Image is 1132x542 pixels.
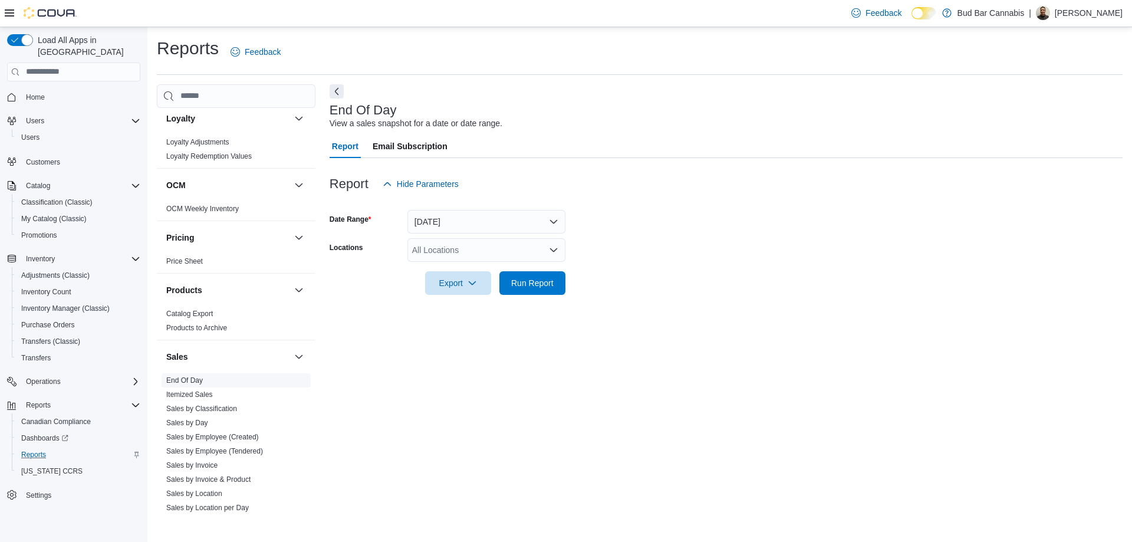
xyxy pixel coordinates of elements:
h3: Products [166,284,202,296]
button: Home [2,88,145,106]
a: Sales by Employee (Tendered) [166,447,263,455]
a: Adjustments (Classic) [17,268,94,283]
h3: OCM [166,179,186,191]
span: Inventory Count [17,285,140,299]
a: Purchase Orders [17,318,80,332]
span: Dashboards [17,431,140,445]
span: [US_STATE] CCRS [21,467,83,476]
span: Reports [21,450,46,459]
span: Transfers [17,351,140,365]
button: Customers [2,153,145,170]
button: Adjustments (Classic) [12,267,145,284]
h3: Pricing [166,232,194,244]
a: Promotions [17,228,62,242]
span: Itemized Sales [166,390,213,399]
span: Price Sheet [166,257,203,266]
a: Sales by Day [166,419,208,427]
span: Dark Mode [911,19,912,20]
span: Load All Apps in [GEOGRAPHIC_DATA] [33,34,140,58]
a: Classification (Classic) [17,195,97,209]
button: Purchase Orders [12,317,145,333]
img: Cova [24,7,77,19]
span: Transfers (Classic) [21,337,80,346]
span: My Catalog (Classic) [17,212,140,226]
button: Reports [2,397,145,413]
span: Purchase Orders [21,320,75,330]
h3: End Of Day [330,103,397,117]
span: Hide Parameters [397,178,459,190]
span: Transfers (Classic) [17,334,140,349]
a: Loyalty Adjustments [166,138,229,146]
button: Transfers (Classic) [12,333,145,350]
span: Inventory [21,252,140,266]
span: Feedback [866,7,901,19]
a: End Of Day [166,376,203,385]
button: Open list of options [549,245,558,255]
span: Sales by Classification [166,404,237,413]
button: Promotions [12,227,145,244]
a: Products to Archive [166,324,227,332]
span: Users [21,114,140,128]
span: Operations [26,377,61,386]
a: Catalog Export [166,310,213,318]
button: Loyalty [292,111,306,126]
span: Sales by Location [166,489,222,498]
div: View a sales snapshot for a date or date range. [330,117,502,130]
span: Catalog [26,181,50,190]
span: My Catalog (Classic) [21,214,87,224]
span: Adjustments (Classic) [17,268,140,283]
button: Next [330,84,344,98]
span: Reports [26,400,51,410]
button: Users [2,113,145,129]
span: Canadian Compliance [17,415,140,429]
span: Inventory Manager (Classic) [17,301,140,316]
span: Operations [21,375,140,389]
a: Inventory Count [17,285,76,299]
button: Inventory Manager (Classic) [12,300,145,317]
span: Export [432,271,484,295]
span: Canadian Compliance [21,417,91,426]
a: My Catalog (Classic) [17,212,91,226]
span: Run Report [511,277,554,289]
a: Dashboards [17,431,73,445]
span: Transfers [21,353,51,363]
h3: Report [330,177,368,191]
h1: Reports [157,37,219,60]
a: Itemized Sales [166,390,213,399]
a: Settings [21,488,56,502]
button: Catalog [2,178,145,194]
span: Loyalty Redemption Values [166,152,252,161]
a: Transfers (Classic) [17,334,85,349]
a: Reports [17,448,51,462]
span: Inventory Manager (Classic) [21,304,110,313]
a: Sales by Invoice & Product [166,475,251,484]
button: Inventory [2,251,145,267]
a: Feedback [847,1,906,25]
span: Reports [21,398,140,412]
button: Reports [21,398,55,412]
a: Feedback [226,40,285,64]
span: Loyalty Adjustments [166,137,229,147]
button: Reports [12,446,145,463]
span: End Of Day [166,376,203,385]
span: Promotions [17,228,140,242]
a: Transfers [17,351,55,365]
a: Sales by Invoice [166,461,218,469]
span: Sales by Employee (Tendered) [166,446,263,456]
span: Home [21,90,140,104]
button: Products [292,283,306,297]
button: Pricing [292,231,306,245]
button: Inventory Count [12,284,145,300]
button: Settings [2,487,145,504]
input: Dark Mode [911,7,936,19]
button: Inventory [21,252,60,266]
span: Users [17,130,140,144]
span: Users [21,133,40,142]
button: Export [425,271,491,295]
span: Customers [26,157,60,167]
a: Canadian Compliance [17,415,96,429]
div: Products [157,307,315,340]
span: Sales by Invoice [166,461,218,470]
h3: Loyalty [166,113,195,124]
